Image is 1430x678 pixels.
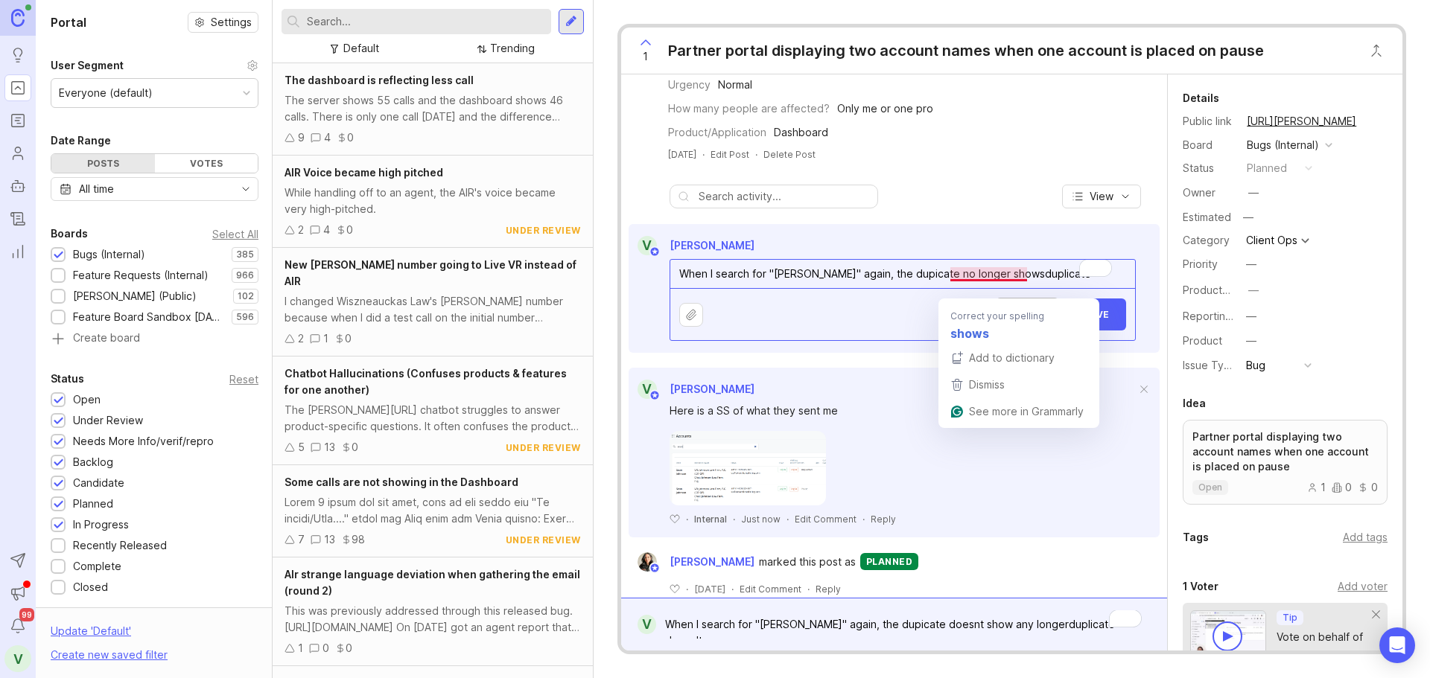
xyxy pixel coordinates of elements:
[668,77,711,93] div: Urgency
[4,74,31,101] a: Portal
[1246,357,1265,374] div: Bug
[1183,284,1262,296] label: ProductboardID
[1343,529,1388,546] div: Add tags
[668,40,1264,61] div: Partner portal displaying two account names when one account is placed on pause
[212,230,258,238] div: Select All
[4,140,31,167] a: Users
[73,412,143,429] div: Under Review
[285,367,567,396] span: Chatbot Hallucinations (Confuses products & features for one another)
[1183,420,1388,505] a: Partner portal displaying two account names when one account is placed on pauseopen100
[51,225,88,243] div: Boards
[1183,310,1262,322] label: Reporting Team
[323,330,328,347] div: 1
[506,441,581,454] div: under review
[490,40,535,57] div: Trending
[837,100,933,117] div: Only me or one pro
[79,181,114,197] div: All time
[4,107,31,134] a: Roadmaps
[1183,394,1206,412] div: Idea
[285,166,443,179] span: AIR Voice became high pitched
[236,249,254,260] p: 385
[1358,482,1378,493] div: 0
[4,613,31,639] button: Notifications
[285,258,576,287] span: New [PERSON_NAME] number going to Live VR instead of AIR
[668,100,830,117] div: How many people are affected?
[4,173,31,199] a: Autopilot
[638,615,656,634] div: V
[649,390,660,401] img: member badge
[273,465,593,557] a: Some calls are not showing in the DashboardLorem 9 ipsum dol sit amet, cons ad eli seddo eiu "Te ...
[795,513,857,525] div: Edit Comment
[188,12,258,33] a: Settings
[670,239,754,252] span: [PERSON_NAME]
[1283,612,1297,624] p: Tip
[686,583,688,595] div: ·
[273,156,593,248] a: AIR Voice became high pitchedWhile handling off to an agent, the AIR's voice became very high-pit...
[4,645,31,672] button: V
[1183,232,1235,249] div: Category
[718,77,752,93] div: Normal
[668,124,766,141] div: Product/Application
[733,513,735,525] div: ·
[638,236,657,255] div: V
[73,433,214,450] div: Needs More Info/verif/repro
[1361,36,1391,65] button: Close button
[638,552,657,572] img: Ysabelle Eugenio
[51,13,86,31] h1: Portal
[643,48,648,65] span: 1
[273,63,593,156] a: The dashboard is reflecting less callThe server shows 55 calls and the dashboard shows 46 calls. ...
[73,537,167,554] div: Recently Released
[298,129,305,146] div: 9
[73,288,197,304] div: [PERSON_NAME] (Public)
[273,356,593,465] a: Chatbot Hallucinations (Confuses products & features for one another)The [PERSON_NAME][URL] chatb...
[629,236,754,255] a: V[PERSON_NAME]
[236,311,254,323] p: 596
[740,583,801,595] div: Edit Comment
[298,222,304,238] div: 2
[1332,482,1352,493] div: 0
[1244,281,1263,300] button: ProductboardID
[4,547,31,574] button: Send to Autopilot
[629,552,759,572] a: Ysabelle Eugenio[PERSON_NAME]
[1247,137,1319,153] div: Bugs (Internal)
[285,92,581,125] div: The server shows 55 calls and the dashboard shows 46 calls. There is only one call [DATE] and the...
[506,224,581,237] div: under review
[4,42,31,68] a: Ideas
[786,513,789,525] div: ·
[73,475,124,491] div: Candidate
[741,513,781,525] span: Just now
[323,222,330,238] div: 4
[629,380,754,399] a: V[PERSON_NAME]
[1246,256,1256,272] div: —
[1307,482,1326,493] div: 1
[59,85,153,101] div: Everyone (default)
[1192,429,1378,474] p: Partner portal displaying two account names when one account is placed on pause
[73,309,224,325] div: Feature Board Sandbox [DATE]
[1246,308,1256,324] div: —
[702,148,705,161] div: ·
[670,383,754,395] span: [PERSON_NAME]
[638,380,657,399] div: V
[1248,185,1259,201] div: —
[1062,185,1141,208] button: View
[1246,235,1297,246] div: Client Ops
[73,496,113,512] div: Planned
[694,513,727,525] div: Internal
[211,15,252,30] span: Settings
[1379,627,1415,663] div: Open Intercom Messenger
[73,267,209,284] div: Feature Requests (Internal)
[4,238,31,265] a: Reporting
[285,74,474,86] span: The dashboard is reflecting less call
[298,531,305,548] div: 7
[285,568,580,597] span: AIr strange language deviation when gathering the email (round 2)
[73,454,113,470] div: Backlog
[73,517,129,533] div: In Progress
[236,269,254,281] p: 966
[649,246,660,258] img: member badge
[668,149,696,160] time: [DATE]
[324,439,335,455] div: 13
[1183,137,1235,153] div: Board
[656,610,1154,639] textarea: To enrich screen reader interactions, please activate Accessibility in Grammarly extension settings
[234,183,258,195] svg: toggle icon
